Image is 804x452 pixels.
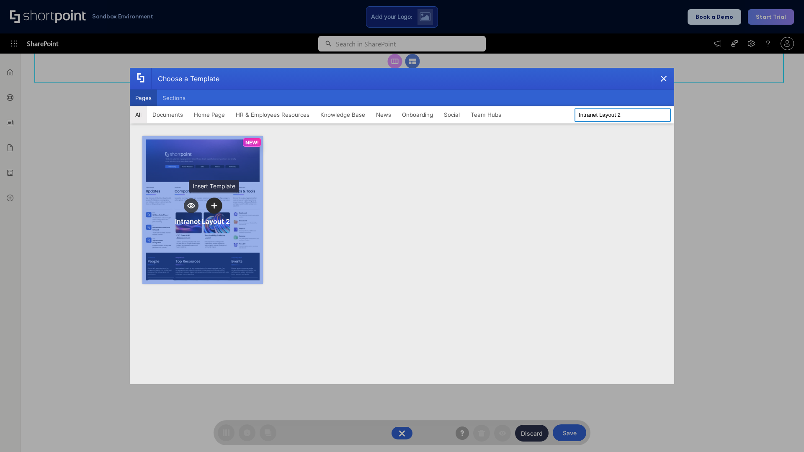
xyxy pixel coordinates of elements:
button: Sections [157,90,191,106]
button: Team Hubs [465,106,507,123]
button: News [371,106,397,123]
button: Home Page [188,106,230,123]
button: Social [438,106,465,123]
div: Choose a Template [151,68,219,89]
button: All [130,106,147,123]
button: Knowledge Base [315,106,371,123]
button: Pages [130,90,157,106]
div: Intranet Layout 2 [175,217,230,226]
iframe: Chat Widget [762,412,804,452]
p: NEW! [245,139,259,146]
button: Onboarding [397,106,438,123]
div: template selector [130,68,674,384]
button: HR & Employees Resources [230,106,315,123]
button: Documents [147,106,188,123]
input: Search [575,108,671,122]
